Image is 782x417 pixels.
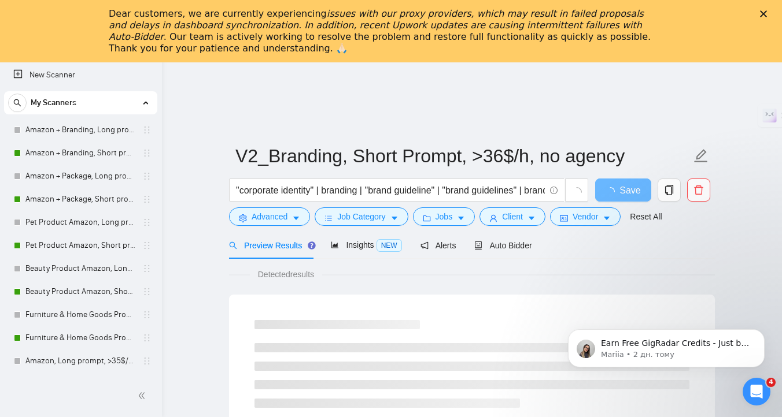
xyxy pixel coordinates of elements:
[551,305,782,386] iframe: Intercom notifications повідомлення
[109,8,655,54] div: Dear customers, we are currently experiencing . Our team is actively working to resolve the probl...
[502,210,523,223] span: Client
[142,310,152,319] span: holder
[337,210,385,223] span: Job Category
[142,148,152,158] span: holder
[252,210,287,223] span: Advanced
[25,349,135,373] a: Amazon, Long prompt, >35$/h, no agency
[606,187,619,196] span: loading
[694,148,709,163] span: edit
[8,94,27,112] button: search
[4,64,157,87] li: New Scanner
[550,187,558,194] span: info-circle
[560,214,568,222] span: idcard
[13,64,148,87] a: New Scanner
[420,241,429,250] span: notification
[595,178,651,202] button: Save
[573,210,598,223] span: Vendor
[743,378,770,405] iframe: Intercom live chat
[25,142,135,165] a: Amazon + Branding, Short prompt, >35$/h, no agency
[31,91,76,114] span: My Scanners
[307,240,317,251] div: Tooltip anchor
[142,172,152,181] span: holder
[413,207,475,226] button: folderJobscaret-down
[457,214,465,222] span: caret-down
[528,214,536,222] span: caret-down
[250,268,322,281] span: Detected results
[142,333,152,342] span: holder
[25,280,135,303] a: Beauty Product Amazon, Short prompt, >35$/h, no agency
[25,257,135,280] a: Beauty Product Amazon, Long prompt, >35$/h, no agency
[688,185,710,195] span: delete
[474,241,532,250] span: Auto Bidder
[766,378,776,387] span: 4
[760,10,772,17] div: Закрити
[390,214,399,222] span: caret-down
[142,287,152,296] span: holder
[9,99,26,107] span: search
[109,8,644,42] i: issues with our proxy providers, which may result in failed proposals and delays in dashboard syn...
[229,241,312,250] span: Preview Results
[687,178,710,202] button: delete
[138,390,149,401] span: double-left
[25,303,135,326] a: Furniture & Home Goods Product Amazon, Long prompt, >35$/h, no agency
[658,178,681,202] button: copy
[658,185,680,195] span: copy
[142,218,152,227] span: holder
[235,142,691,170] input: Scanner name...
[142,241,152,250] span: holder
[292,214,300,222] span: caret-down
[603,214,611,222] span: caret-down
[630,210,662,223] a: Reset All
[25,211,135,234] a: Pet Product Amazon, Long prompt, >35$/h, no agency
[571,187,582,198] span: loading
[229,207,310,226] button: settingAdvancedcaret-down
[25,118,135,142] a: Amazon + Branding, Long prompt, >35$/h, no agency
[420,241,456,250] span: Alerts
[142,356,152,366] span: holder
[239,214,247,222] span: setting
[236,183,545,198] input: Search Freelance Jobs...
[377,239,402,252] span: NEW
[25,188,135,211] a: Amazon + Package, Short prompt, >35$/h, no agency
[25,234,135,257] a: Pet Product Amazon, Short prompt, >35$/h, no agency
[142,195,152,204] span: holder
[331,241,339,249] span: area-chart
[489,214,497,222] span: user
[25,373,135,396] a: Amazon, Short prompt, >35$/h, no agency
[331,240,401,250] span: Insights
[142,264,152,273] span: holder
[315,207,408,226] button: barsJob Categorycaret-down
[436,210,453,223] span: Jobs
[474,241,482,250] span: robot
[619,183,640,198] span: Save
[142,125,152,135] span: holder
[25,165,135,188] a: Amazon + Package, Long prompt, >35$/h, no agency
[479,207,545,226] button: userClientcaret-down
[550,207,621,226] button: idcardVendorcaret-down
[324,214,333,222] span: bars
[423,214,431,222] span: folder
[25,326,135,349] a: Furniture & Home Goods Product Amazon, Short prompt, >35$/h, no agency
[229,241,237,250] span: search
